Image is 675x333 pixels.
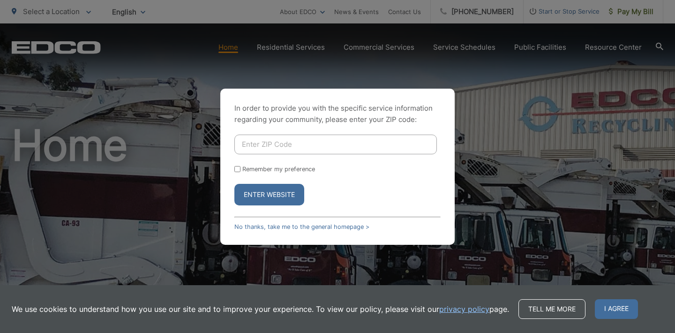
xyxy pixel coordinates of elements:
[234,135,437,154] input: Enter ZIP Code
[595,299,638,319] span: I agree
[234,184,304,205] button: Enter Website
[518,299,585,319] a: Tell me more
[242,166,315,173] label: Remember my preference
[439,303,489,315] a: privacy policy
[12,303,509,315] p: We use cookies to understand how you use our site and to improve your experience. To view our pol...
[234,223,369,230] a: No thanks, take me to the general homepage >
[234,103,441,125] p: In order to provide you with the specific service information regarding your community, please en...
